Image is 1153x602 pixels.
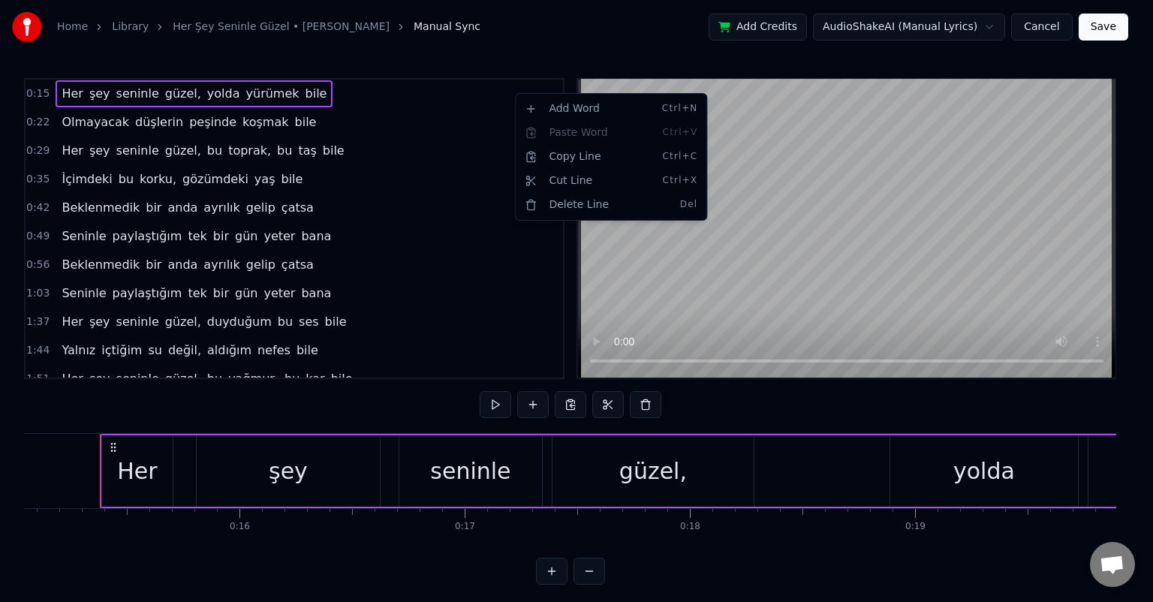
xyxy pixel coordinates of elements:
div: Add Word [519,97,703,121]
span: Del [680,199,698,211]
span: Ctrl+N [662,103,698,115]
span: Ctrl+X [663,175,698,187]
div: Delete Line [519,193,703,217]
div: Cut Line [519,169,703,193]
div: Copy Line [519,145,703,169]
span: Ctrl+C [662,151,697,163]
